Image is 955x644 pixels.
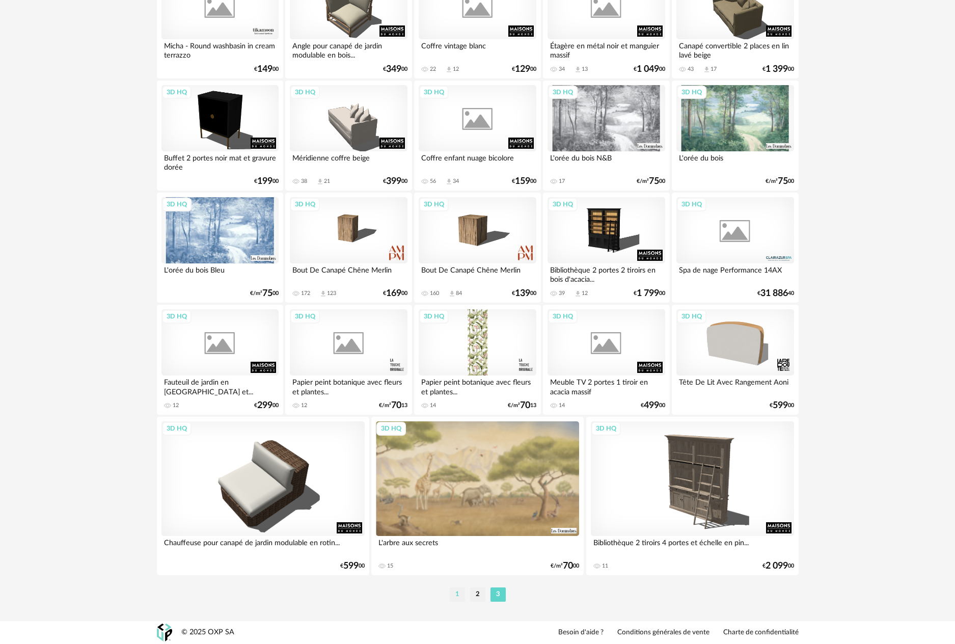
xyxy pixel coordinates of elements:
div: Bout De Canapé Chêne Merlin [419,263,536,284]
div: 12 [301,402,307,409]
span: 499 [644,402,659,409]
span: 2 099 [766,562,788,570]
span: 70 [391,402,401,409]
div: 3D HQ [548,198,578,211]
div: € 00 [641,402,665,409]
div: 39 [559,290,565,297]
span: Download icon [316,178,324,185]
div: 56 [430,178,436,185]
div: €/m² 00 [551,562,579,570]
div: 3D HQ [548,86,578,99]
div: Méridienne coffre beige [290,151,407,172]
span: 70 [563,562,573,570]
div: 3D HQ [419,310,449,323]
a: 3D HQ L'orée du bois N&B 17 €/m²7500 [543,81,669,191]
div: 38 [301,178,307,185]
div: 17 [711,66,717,73]
div: Tête De Lit Avec Rangement Aoni [676,375,794,396]
span: 1 399 [766,66,788,73]
a: 3D HQ Papier peint botanique avec fleurs et plantes... 14 €/m²7013 [414,305,540,415]
div: Bibliothèque 2 tiroirs 4 portes et échelle en pin... [591,536,794,556]
div: 17 [559,178,565,185]
div: Buffet 2 portes noir mat et gravure dorée [161,151,279,172]
div: Chauffeuse pour canapé de jardin modulable en rotin... [161,536,365,556]
div: 11 [602,562,608,570]
div: 123 [327,290,336,297]
div: €/m² 13 [508,402,536,409]
div: 3D HQ [290,198,320,211]
div: € 40 [757,290,794,297]
span: 75 [262,290,272,297]
a: 3D HQ Buffet 2 portes noir mat et gravure dorée €19900 [157,81,283,191]
div: € 00 [770,402,794,409]
div: 3D HQ [677,86,706,99]
div: Étagère en métal noir et manguier massif [548,39,665,60]
div: Papier peint botanique avec fleurs et plantes... [419,375,536,396]
div: Papier peint botanique avec fleurs et plantes... [290,375,407,396]
div: €/m² 00 [637,178,665,185]
div: € 00 [762,562,794,570]
img: OXP [157,624,172,641]
a: 3D HQ L'orée du bois €/m²7500 [672,81,798,191]
div: Spa de nage Performance 14AX [676,263,794,284]
div: € 00 [512,66,536,73]
div: € 00 [762,66,794,73]
span: 199 [257,178,272,185]
div: € 00 [634,66,665,73]
div: € 00 [383,290,407,297]
span: Download icon [703,66,711,73]
div: Fauteuil de jardin en [GEOGRAPHIC_DATA] et... [161,375,279,396]
div: L'orée du bois N&B [548,151,665,172]
div: 3D HQ [162,86,192,99]
div: 3D HQ [548,310,578,323]
div: 12 [173,402,179,409]
div: 3D HQ [677,310,706,323]
li: 2 [470,587,485,602]
a: 3D HQ L'orée du bois Bleu €/m²7500 [157,193,283,303]
span: 139 [515,290,530,297]
a: Conditions générales de vente [617,628,710,637]
div: 12 [453,66,459,73]
a: 3D HQ Bibliothèque 2 portes 2 tiroirs en bois d'acacia... 39 Download icon 12 €1 79900 [543,193,669,303]
span: 1 049 [637,66,659,73]
div: 3D HQ [162,422,192,435]
div: Meuble TV 2 portes 1 tiroir en acacia massif [548,375,665,396]
span: Download icon [574,66,582,73]
a: 3D HQ Bibliothèque 2 tiroirs 4 portes et échelle en pin... 11 €2 09900 [586,417,799,575]
a: 3D HQ Tête De Lit Avec Rangement Aoni €59900 [672,305,798,415]
div: Canapé convertible 2 places en lin lavé beige [676,39,794,60]
span: 599 [773,402,788,409]
a: 3D HQ Bout De Canapé Chêne Merlin 160 Download icon 84 €13900 [414,193,540,303]
a: Besoin d'aide ? [558,628,604,637]
div: € 00 [512,178,536,185]
div: L'arbre aux secrets [376,536,579,556]
span: 75 [649,178,659,185]
span: 159 [515,178,530,185]
div: 12 [582,290,588,297]
div: 3D HQ [162,310,192,323]
div: 3D HQ [162,198,192,211]
div: €/m² 00 [766,178,794,185]
span: 149 [257,66,272,73]
div: € 00 [254,66,279,73]
span: 1 799 [637,290,659,297]
div: € 00 [254,178,279,185]
a: 3D HQ Bout De Canapé Chêne Merlin 172 Download icon 123 €16900 [285,193,412,303]
div: 3D HQ [591,422,621,435]
div: € 00 [340,562,365,570]
div: € 00 [254,402,279,409]
div: 43 [688,66,694,73]
a: 3D HQ Papier peint botanique avec fleurs et plantes... 12 €/m²7013 [285,305,412,415]
div: € 00 [383,66,407,73]
span: 349 [386,66,401,73]
div: Micha - Round washbasin in cream terrazzo [161,39,279,60]
div: 84 [456,290,462,297]
span: Download icon [448,290,456,298]
div: Coffre enfant nuage bicolore [419,151,536,172]
span: 31 886 [760,290,788,297]
div: 15 [387,562,393,570]
div: 172 [301,290,310,297]
div: 160 [430,290,439,297]
li: 1 [450,587,465,602]
div: €/m² 13 [379,402,407,409]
